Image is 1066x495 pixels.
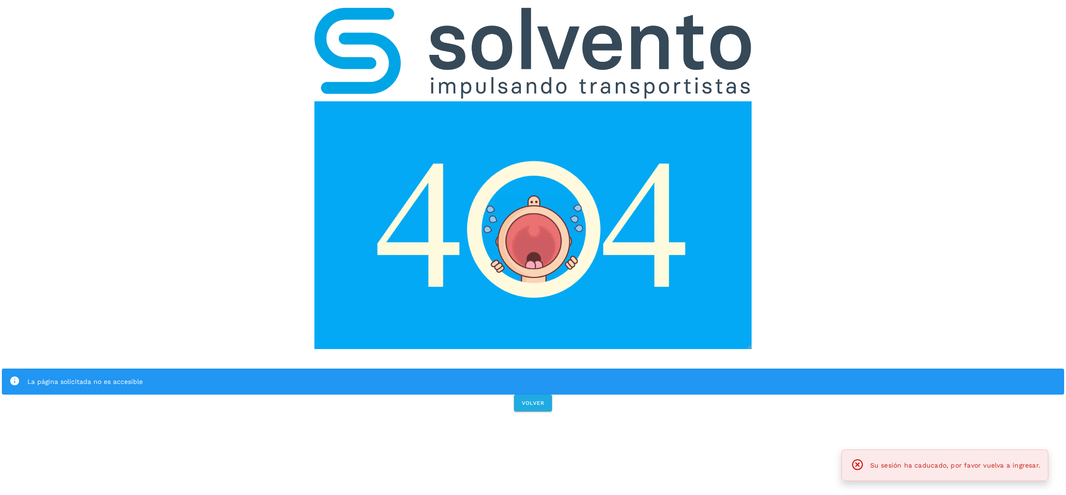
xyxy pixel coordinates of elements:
img: logo [314,7,752,99]
img: Page Not Found [314,101,752,349]
div: La página solicitada no es accesible [27,376,1057,387]
span: VOLVER [521,400,545,406]
button: VOLVER [514,395,552,411]
span: Su sesión ha caducado, por favor vuelva a ingresar. [870,462,1040,469]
